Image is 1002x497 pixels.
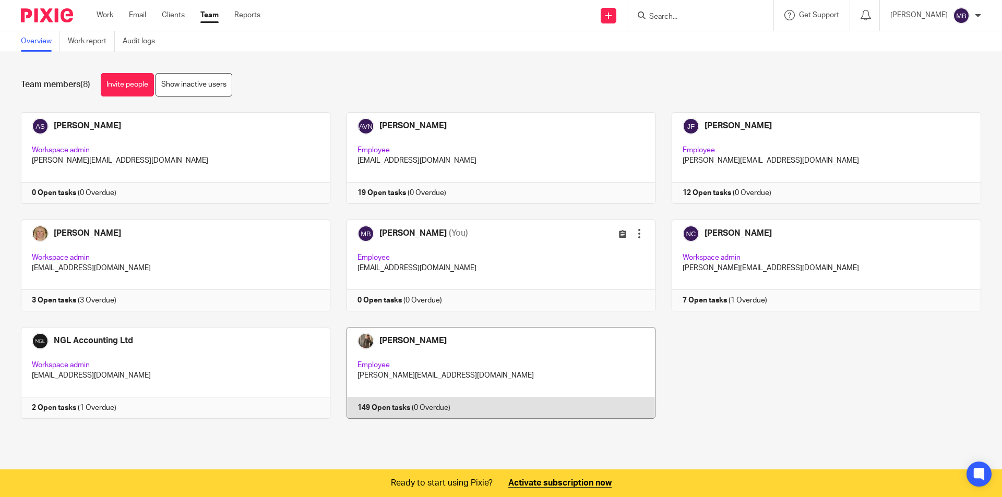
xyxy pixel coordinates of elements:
[162,10,185,20] a: Clients
[200,10,219,20] a: Team
[21,8,73,22] img: Pixie
[101,73,154,96] a: Invite people
[97,10,113,20] a: Work
[68,31,115,52] a: Work report
[21,79,90,90] h1: Team members
[156,73,232,96] a: Show inactive users
[80,80,90,89] span: (8)
[799,11,839,19] span: Get Support
[129,10,146,20] a: Email
[648,13,742,22] input: Search
[21,31,60,52] a: Overview
[123,31,163,52] a: Audit logs
[234,10,260,20] a: Reports
[953,7,970,24] img: svg%3E
[890,10,948,20] p: [PERSON_NAME]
